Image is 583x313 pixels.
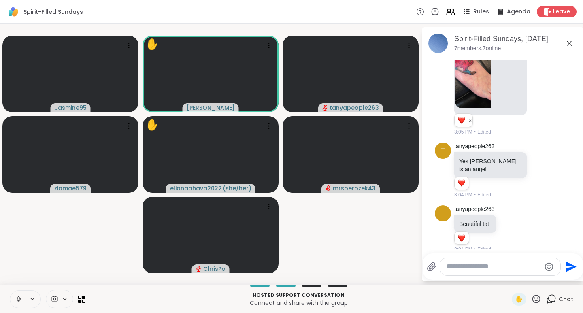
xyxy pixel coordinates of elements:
[455,114,469,127] div: Reaction list
[223,184,251,192] span: ( she/her )
[474,128,476,136] span: •
[469,117,472,124] span: 3
[474,246,476,253] span: •
[455,13,491,109] img: image.png
[454,45,501,53] p: 7 members, 7 online
[447,262,541,271] textarea: Type your message
[455,177,469,190] div: Reaction list
[441,145,445,156] span: t
[90,299,507,307] p: Connect and share with the group
[454,246,472,253] span: 3:04 PM
[330,104,379,112] span: tanyapeople263
[561,258,579,276] button: Send
[515,294,523,304] span: ✋
[23,8,83,16] span: Spirit-Filled Sundays
[507,8,530,16] span: Agenda
[473,8,489,16] span: Rules
[477,191,491,198] span: Edited
[477,128,491,136] span: Edited
[196,266,202,272] span: audio-muted
[54,184,87,192] span: ziamae579
[203,265,226,273] span: ChrisPo
[455,232,469,245] div: Reaction list
[459,220,492,228] p: Beautiful tat
[454,34,577,44] div: Spirit-Filled Sundays, [DATE]
[187,104,235,112] span: [PERSON_NAME]
[553,8,570,16] span: Leave
[441,208,445,219] span: t
[322,105,328,111] span: audio-muted
[170,184,222,192] span: elianaahava2022
[146,36,159,52] div: ✋
[55,104,87,112] span: Jasmine95
[454,143,495,151] a: tanyapeople263
[326,185,331,191] span: audio-muted
[454,191,472,198] span: 3:04 PM
[457,117,466,123] button: Reactions: love
[428,34,448,53] img: Spirit-Filled Sundays, Oct 12
[146,117,159,133] div: ✋
[90,292,507,299] p: Hosted support conversation
[6,5,20,19] img: ShareWell Logomark
[457,180,466,187] button: Reactions: love
[559,295,573,303] span: Chat
[474,191,476,198] span: •
[544,262,554,272] button: Emoji picker
[333,184,376,192] span: mrsperozek43
[459,157,522,173] p: Yes [PERSON_NAME] is an angel
[457,235,466,241] button: Reactions: love
[477,246,491,253] span: Edited
[454,128,472,136] span: 3:05 PM
[454,205,495,213] a: tanyapeople263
